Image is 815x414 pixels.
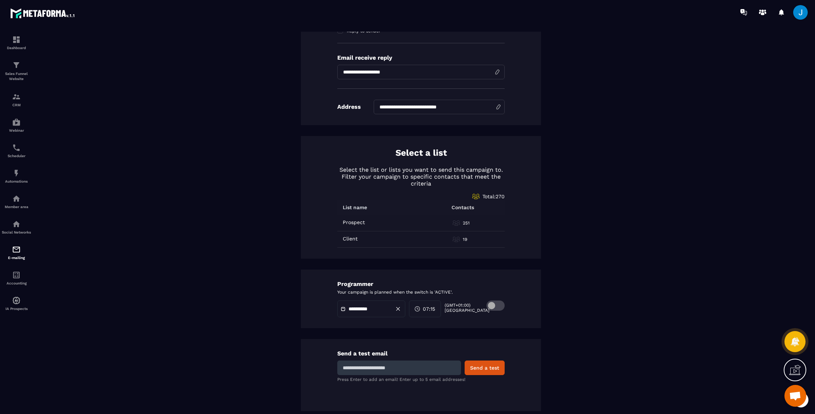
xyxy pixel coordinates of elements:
p: Scheduler [2,154,31,158]
img: formation [12,61,21,69]
p: CRM [2,103,31,107]
p: Contacts [452,204,474,210]
a: emailemailE-mailing [2,240,31,265]
a: automationsautomationsMember area [2,189,31,214]
p: Press Enter to add an email! Enter up to 5 email addresses! [337,377,505,382]
p: Sales Funnel Website [2,71,31,81]
p: Select the list or lists you want to send this campaign to. [337,166,505,173]
p: Select a list [395,147,447,159]
p: 19 [463,236,467,242]
p: (GMT+01:00) [GEOGRAPHIC_DATA] [445,303,476,313]
img: logo [10,7,76,20]
p: Client [343,236,358,242]
a: accountantaccountantAccounting [2,265,31,291]
img: accountant [12,271,21,279]
p: Send a test email [337,350,505,357]
img: automations [12,194,21,203]
img: social-network [12,220,21,228]
a: automationsautomationsAutomations [2,163,31,189]
p: Social Networks [2,230,31,234]
p: Accounting [2,281,31,285]
img: automations [12,118,21,127]
a: formationformationCRM [2,87,31,112]
a: schedulerschedulerScheduler [2,138,31,163]
p: E-mailing [2,256,31,260]
img: automations [12,296,21,305]
p: IA Prospects [2,307,31,311]
p: Dashboard [2,46,31,50]
p: Automations [2,179,31,183]
div: Ouvrir le chat [784,385,806,407]
img: formation [12,35,21,44]
p: List name [343,204,367,210]
button: Send a test [465,361,505,375]
img: automations [12,169,21,178]
p: Member area [2,205,31,209]
p: 251 [463,220,470,226]
img: email [12,245,21,254]
a: social-networksocial-networkSocial Networks [2,214,31,240]
p: Address [337,103,361,110]
p: Email receive reply [337,54,505,61]
p: Your campaign is planned when the switch is 'ACTIVE'. [337,289,505,295]
p: Prospect [343,219,365,225]
img: scheduler [12,143,21,152]
img: formation [12,92,21,101]
p: Programmer [337,280,505,287]
span: Total: 270 [482,194,505,199]
a: automationsautomationsWebinar [2,112,31,138]
p: Webinar [2,128,31,132]
p: Filter your campaign to specific contacts that meet the criteria [337,173,505,187]
span: 07:15 [423,305,435,313]
a: formationformationSales Funnel Website [2,55,31,87]
a: formationformationDashboard [2,30,31,55]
